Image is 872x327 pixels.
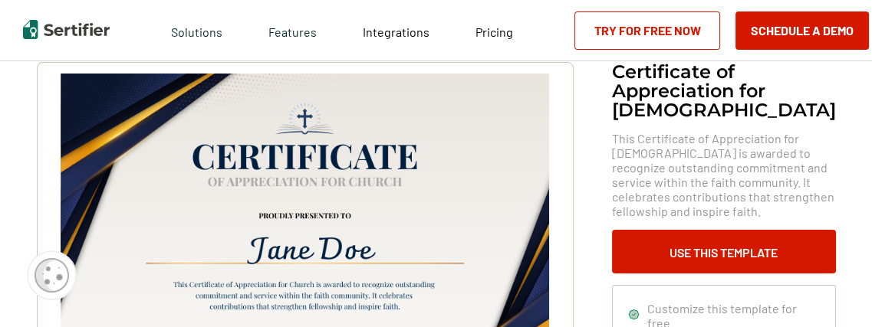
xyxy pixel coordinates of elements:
[268,21,317,40] span: Features
[612,131,836,218] span: This Certificate of Appreciation for [DEMOGRAPHIC_DATA] is awarded to recognize outstanding commi...
[574,11,720,50] a: Try for Free Now
[363,25,429,39] span: Integrations
[795,253,872,327] iframe: Chat Widget
[612,230,836,273] button: Use This Template
[23,20,110,39] img: Sertifier | Digital Credentialing Platform
[475,21,513,40] a: Pricing
[35,258,69,293] img: Cookie Popup Icon
[171,21,222,40] span: Solutions
[475,25,513,39] span: Pricing
[735,11,869,50] button: Schedule a Demo
[612,62,836,119] h1: Certificate of Appreciation for [DEMOGRAPHIC_DATA]​
[363,21,429,40] a: Integrations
